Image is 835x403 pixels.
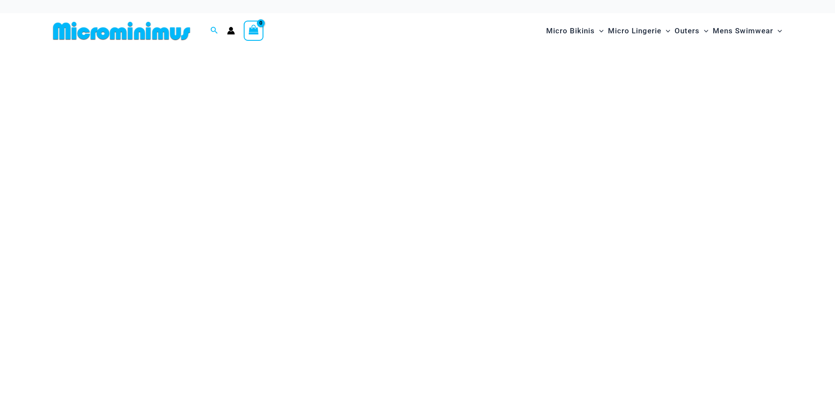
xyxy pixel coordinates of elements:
[544,18,606,44] a: Micro BikinisMenu ToggleMenu Toggle
[543,16,786,46] nav: Site Navigation
[244,21,264,41] a: View Shopping Cart, empty
[711,18,784,44] a: Mens SwimwearMenu ToggleMenu Toggle
[606,18,672,44] a: Micro LingerieMenu ToggleMenu Toggle
[661,20,670,42] span: Menu Toggle
[50,21,194,41] img: MM SHOP LOGO FLAT
[700,20,708,42] span: Menu Toggle
[595,20,604,42] span: Menu Toggle
[672,18,711,44] a: OutersMenu ToggleMenu Toggle
[546,20,595,42] span: Micro Bikinis
[773,20,782,42] span: Menu Toggle
[675,20,700,42] span: Outers
[210,25,218,36] a: Search icon link
[227,27,235,35] a: Account icon link
[608,20,661,42] span: Micro Lingerie
[713,20,773,42] span: Mens Swimwear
